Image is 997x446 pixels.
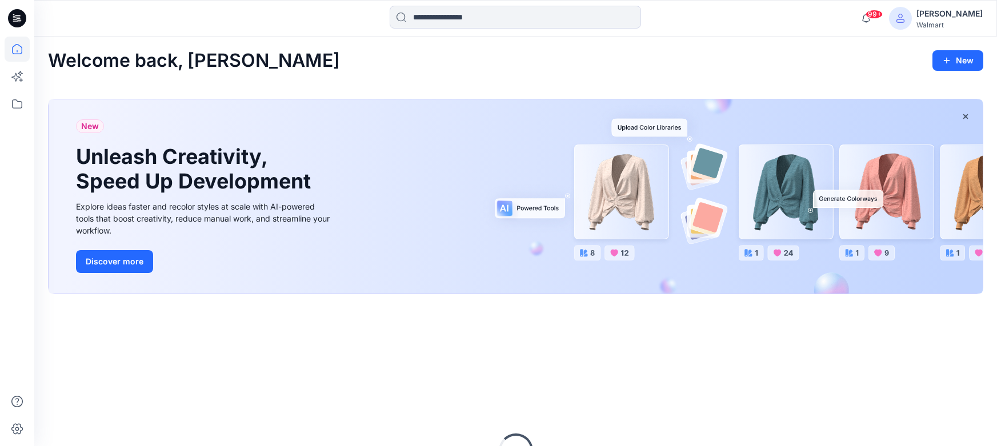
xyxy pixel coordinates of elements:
button: Discover more [76,250,153,273]
h1: Unleash Creativity, Speed Up Development [76,144,316,194]
div: Walmart [916,21,983,29]
div: Explore ideas faster and recolor styles at scale with AI-powered tools that boost creativity, red... [76,200,333,236]
button: New [932,50,983,71]
span: New [81,119,99,133]
span: 99+ [866,10,883,19]
h2: Welcome back, [PERSON_NAME] [48,50,340,71]
div: [PERSON_NAME] [916,7,983,21]
a: Discover more [76,250,333,273]
svg: avatar [896,14,905,23]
